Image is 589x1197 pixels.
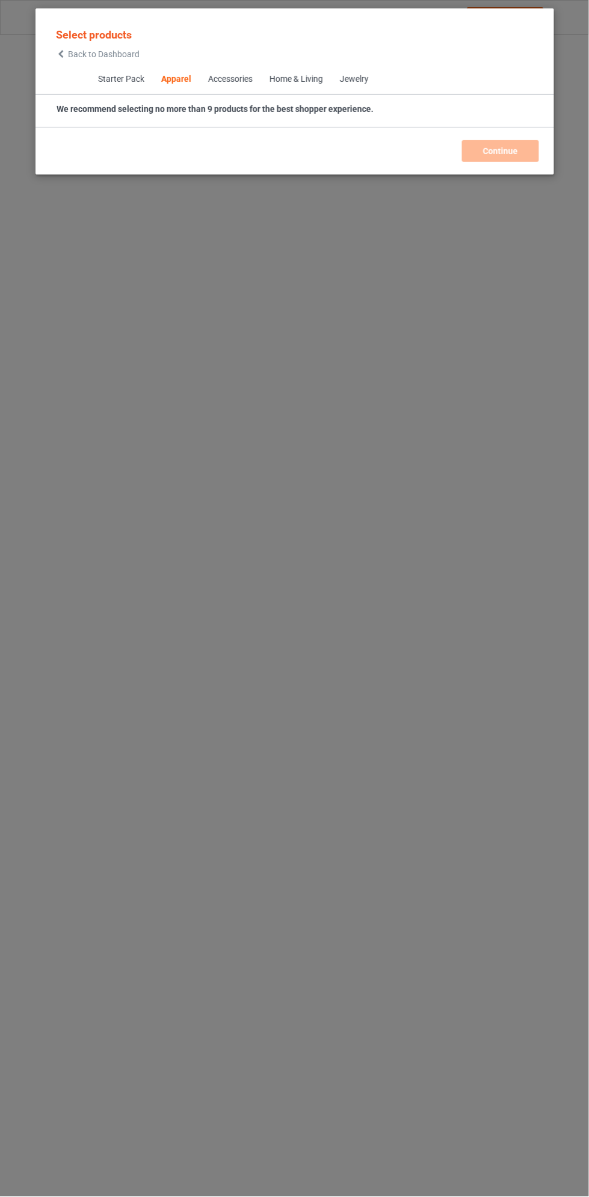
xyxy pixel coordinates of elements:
span: Select products [56,28,132,41]
strong: We recommend selecting no more than 9 products for the best shopper experience. [57,104,374,114]
span: Back to Dashboard [68,49,140,59]
div: Jewelry [340,73,369,85]
div: Home & Living [270,73,323,85]
span: Starter Pack [90,65,153,94]
div: Accessories [208,73,253,85]
div: Apparel [161,73,191,85]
